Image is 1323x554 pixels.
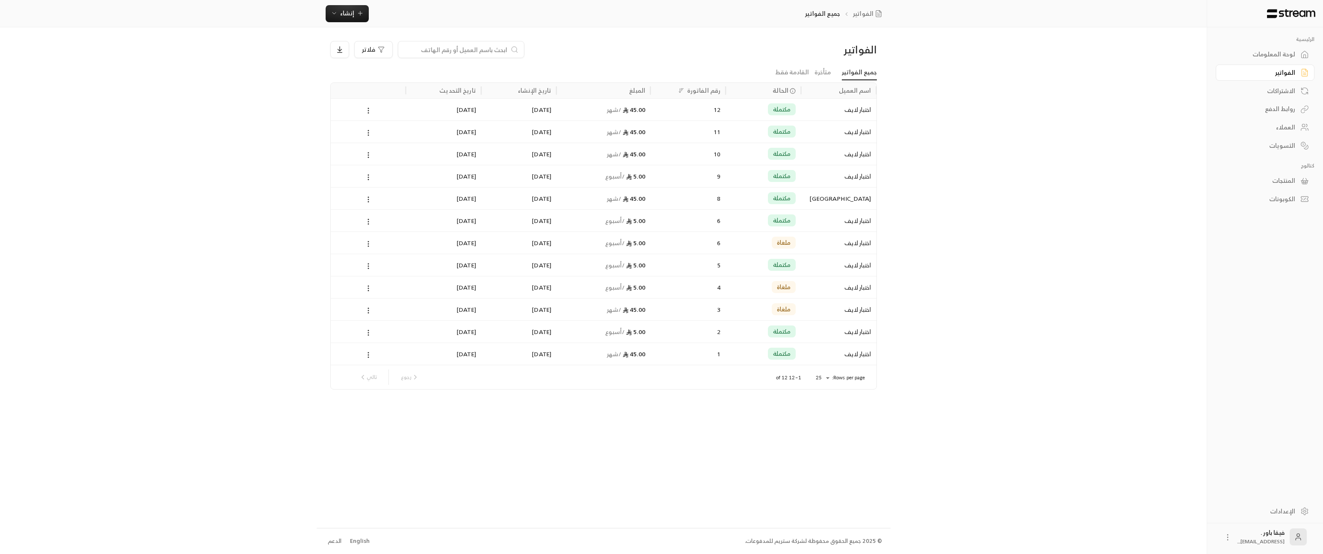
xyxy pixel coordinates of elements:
[1237,537,1285,546] span: [EMAIL_ADDRESS]....
[805,9,885,18] nav: breadcrumb
[773,194,791,202] span: مكتملة
[562,299,645,320] div: 45.00
[562,276,645,298] div: 5.00
[605,260,625,270] span: / أسبوع
[1226,141,1295,150] div: التسويات
[1216,64,1314,81] a: الفواتير
[411,254,476,276] div: [DATE]
[853,9,885,18] a: الفواتير
[775,65,809,80] a: القادمة فقط
[607,149,622,159] span: / شهر
[656,99,720,120] div: 12
[326,5,369,22] button: إنشاء
[1226,123,1295,132] div: العملاء
[777,283,791,291] span: ملغاة
[605,237,625,248] span: / أسبوع
[1226,87,1295,95] div: الاشتراكات
[605,326,625,337] span: / أسبوع
[1216,119,1314,136] a: العملاء
[562,188,645,209] div: 45.00
[1226,50,1295,59] div: لوحة المعلومات
[839,85,871,96] div: اسم العميل
[362,47,375,53] span: فلاتر
[773,105,791,114] span: مكتملة
[562,165,645,187] div: 5.00
[806,343,871,365] div: اختبار لايف
[486,321,551,343] div: [DATE]
[676,85,686,96] button: Sort
[842,65,877,80] a: جميع الفواتير
[656,321,720,343] div: 2
[814,65,831,80] a: متأخرة
[1216,46,1314,63] a: لوحة المعلومات
[656,254,720,276] div: 5
[1216,101,1314,117] a: روابط الدفع
[486,99,551,120] div: [DATE]
[656,210,720,232] div: 6
[562,143,645,165] div: 45.00
[562,210,645,232] div: 5.00
[806,254,871,276] div: اختبار لايف
[607,304,622,315] span: / شهر
[486,343,551,365] div: [DATE]
[486,276,551,298] div: [DATE]
[1226,176,1295,185] div: المنتجات
[486,188,551,209] div: [DATE]
[806,188,871,209] div: [GEOGRAPHIC_DATA]
[806,165,871,187] div: اختبار لايف
[773,149,791,158] span: مكتملة
[486,121,551,143] div: [DATE]
[745,537,882,545] div: © 2025 جميع الحقوق محفوظة لشركة ستريم للمدفوعات.
[777,305,791,314] span: ملغاة
[1216,162,1314,169] p: كتالوج
[656,188,720,209] div: 8
[607,104,622,115] span: / شهر
[1216,173,1314,189] a: المنتجات
[777,238,791,247] span: ملغاة
[607,126,622,137] span: / شهر
[411,343,476,365] div: [DATE]
[562,254,645,276] div: 5.00
[656,299,720,320] div: 3
[1216,503,1314,519] a: الإعدادات
[403,45,508,54] input: ابحث باسم العميل أو رقم الهاتف
[411,143,476,165] div: [DATE]
[687,85,720,96] div: رقم الفاتورة
[354,41,393,58] button: فلاتر
[518,85,551,96] div: تاريخ الإنشاء
[806,321,871,343] div: اختبار لايف
[605,282,625,293] span: / أسبوع
[562,321,645,343] div: 5.00
[1216,137,1314,154] a: التسويات
[773,127,791,136] span: مكتملة
[1266,9,1316,18] img: Logo
[656,232,720,254] div: 6
[486,299,551,320] div: [DATE]
[486,165,551,187] div: [DATE]
[411,232,476,254] div: [DATE]
[562,99,645,120] div: 45.00
[325,533,344,549] a: الدعم
[773,216,791,225] span: مكتملة
[411,121,476,143] div: [DATE]
[832,374,865,381] p: Rows per page:
[806,143,871,165] div: اختبار لايف
[411,210,476,232] div: [DATE]
[1226,507,1295,516] div: الإعدادات
[806,210,871,232] div: اختبار لايف
[411,276,476,298] div: [DATE]
[1226,195,1295,203] div: الكوبونات
[486,143,551,165] div: [DATE]
[411,299,476,320] div: [DATE]
[806,299,871,320] div: اختبار لايف
[806,121,871,143] div: اختبار لايف
[656,143,720,165] div: 10
[350,537,370,545] div: English
[1237,528,1285,545] div: فيقا باور .
[806,276,871,298] div: اختبار لايف
[1216,191,1314,208] a: الكوبونات
[562,343,645,365] div: 45.00
[411,99,476,120] div: [DATE]
[656,343,720,365] div: 1
[340,8,354,18] span: إنشاء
